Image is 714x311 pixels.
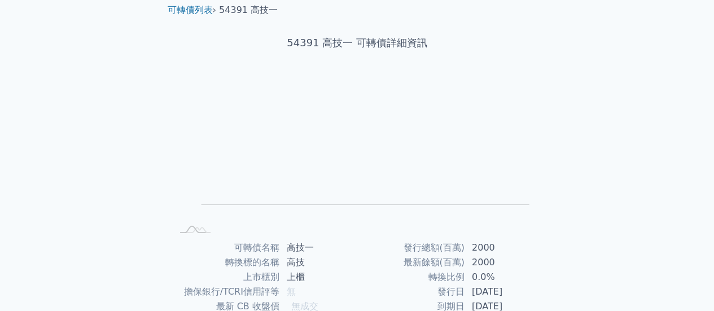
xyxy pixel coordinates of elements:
[465,240,542,255] td: 2000
[172,284,280,299] td: 擔保銀行/TCRI信用評等
[357,284,465,299] td: 發行日
[191,86,529,221] g: Chart
[287,286,296,297] span: 無
[280,240,357,255] td: 高技一
[357,240,465,255] td: 發行總額(百萬)
[168,5,213,15] a: 可轉債列表
[172,240,280,255] td: 可轉債名稱
[357,255,465,270] td: 最新餘額(百萬)
[357,270,465,284] td: 轉換比例
[159,35,556,51] h1: 54391 高技一 可轉債詳細資訊
[219,3,278,17] li: 54391 高技一
[172,255,280,270] td: 轉換標的名稱
[172,270,280,284] td: 上市櫃別
[280,255,357,270] td: 高技
[168,3,216,17] li: ›
[465,270,542,284] td: 0.0%
[280,270,357,284] td: 上櫃
[465,255,542,270] td: 2000
[465,284,542,299] td: [DATE]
